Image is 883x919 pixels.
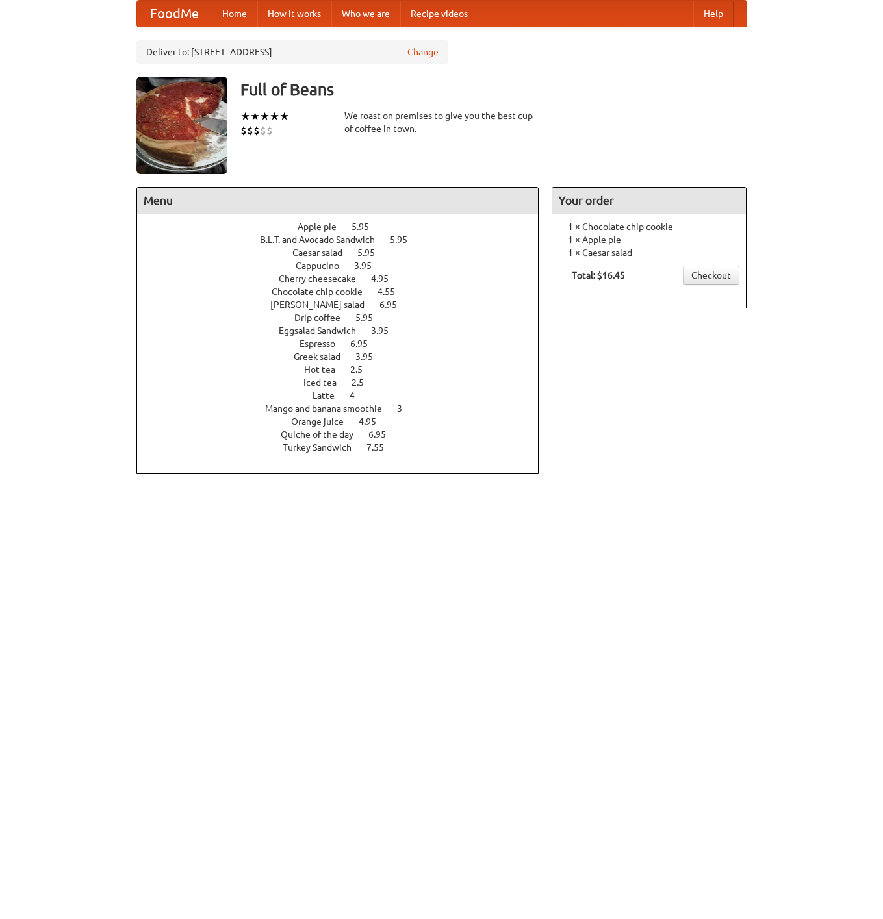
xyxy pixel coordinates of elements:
[304,364,387,375] a: Hot tea 2.5
[283,442,408,453] a: Turkey Sandwich 7.55
[407,45,439,58] a: Change
[300,338,392,349] a: Espresso 6.95
[136,40,448,64] div: Deliver to: [STREET_ADDRESS]
[212,1,257,27] a: Home
[137,1,212,27] a: FoodMe
[559,220,739,233] li: 1 × Chocolate chip cookie
[281,429,410,440] a: Quiche of the day 6.95
[136,77,227,174] img: angular.jpg
[355,351,386,362] span: 3.95
[371,273,402,284] span: 4.95
[260,234,431,245] a: B.L.T. and Avocado Sandwich 5.95
[397,403,415,414] span: 3
[357,247,388,258] span: 5.95
[304,364,348,375] span: Hot tea
[350,338,381,349] span: 6.95
[281,429,366,440] span: Quiche of the day
[260,109,270,123] li: ★
[272,286,419,297] a: Chocolate chip cookie 4.55
[137,188,539,214] h4: Menu
[572,270,625,281] b: Total: $16.45
[279,273,369,284] span: Cherry cheesecake
[559,233,739,246] li: 1 × Apple pie
[352,221,382,232] span: 5.95
[292,247,355,258] span: Caesar salad
[250,109,260,123] li: ★
[355,312,386,323] span: 5.95
[552,188,746,214] h4: Your order
[266,123,273,138] li: $
[354,260,385,271] span: 3.95
[303,377,388,388] a: Iced tea 2.5
[291,416,357,427] span: Orange juice
[390,234,420,245] span: 5.95
[368,429,399,440] span: 6.95
[270,299,378,310] span: [PERSON_NAME] salad
[294,312,397,323] a: Drip coffee 5.95
[279,109,289,123] li: ★
[265,403,426,414] a: Mango and banana smoothie 3
[303,377,350,388] span: Iced tea
[366,442,397,453] span: 7.55
[683,266,739,285] a: Checkout
[257,1,331,27] a: How it works
[371,325,402,336] span: 3.95
[260,123,266,138] li: $
[313,390,379,401] a: Latte 4
[296,260,352,271] span: Cappucino
[313,390,348,401] span: Latte
[693,1,734,27] a: Help
[378,286,408,297] span: 4.55
[272,286,376,297] span: Chocolate chip cookie
[240,77,747,103] h3: Full of Beans
[350,364,376,375] span: 2.5
[298,221,350,232] span: Apple pie
[294,312,353,323] span: Drip coffee
[283,442,365,453] span: Turkey Sandwich
[292,247,399,258] a: Caesar salad 5.95
[350,390,368,401] span: 4
[296,260,396,271] a: Cappucino 3.95
[379,299,410,310] span: 6.95
[265,403,395,414] span: Mango and banana smoothie
[240,123,247,138] li: $
[240,109,250,123] li: ★
[352,377,377,388] span: 2.5
[279,325,413,336] a: Eggsalad Sandwich 3.95
[270,109,279,123] li: ★
[247,123,253,138] li: $
[298,221,393,232] a: Apple pie 5.95
[279,273,413,284] a: Cherry cheesecake 4.95
[291,416,400,427] a: Orange juice 4.95
[279,325,369,336] span: Eggsalad Sandwich
[559,246,739,259] li: 1 × Caesar salad
[260,234,388,245] span: B.L.T. and Avocado Sandwich
[331,1,400,27] a: Who we are
[294,351,353,362] span: Greek salad
[270,299,421,310] a: [PERSON_NAME] salad 6.95
[344,109,539,135] div: We roast on premises to give you the best cup of coffee in town.
[359,416,389,427] span: 4.95
[400,1,478,27] a: Recipe videos
[253,123,260,138] li: $
[300,338,348,349] span: Espresso
[294,351,397,362] a: Greek salad 3.95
